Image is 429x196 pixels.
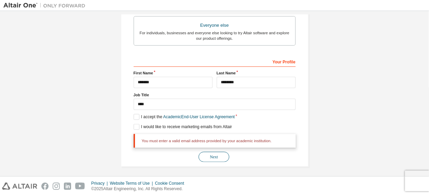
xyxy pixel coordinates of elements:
[2,183,37,190] img: altair_logo.svg
[110,181,155,186] div: Website Terms of Use
[91,181,110,186] div: Privacy
[155,181,188,186] div: Cookie Consent
[91,186,188,192] p: © 2025 Altair Engineering, Inc. All Rights Reserved.
[138,30,291,41] div: For individuals, businesses and everyone else looking to try Altair software and explore our prod...
[199,152,229,162] button: Next
[134,124,232,130] label: I would like to receive marketing emails from Altair
[163,114,235,119] a: Academic End-User License Agreement
[138,21,291,30] div: Everyone else
[75,183,85,190] img: youtube.svg
[134,70,213,76] label: First Name
[41,183,49,190] img: facebook.svg
[53,183,60,190] img: instagram.svg
[134,92,296,98] label: Job Title
[3,2,89,9] img: Altair One
[64,183,71,190] img: linkedin.svg
[217,70,296,76] label: Last Name
[134,114,235,120] label: I accept the
[134,56,296,67] div: Your Profile
[134,134,296,148] div: You must enter a valid email address provided by your academic institution.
